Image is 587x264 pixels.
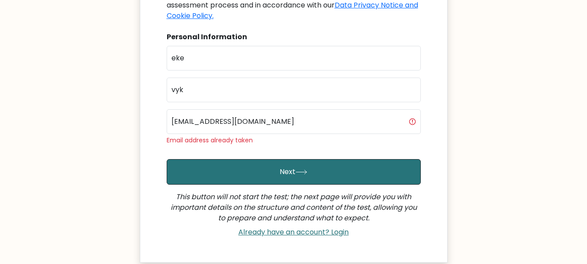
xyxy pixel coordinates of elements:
div: Personal Information [167,32,421,42]
a: Already have an account? Login [235,227,352,237]
input: Email [167,109,421,134]
i: This button will not start the test; the next page will provide you with important details on the... [171,192,417,223]
input: First name [167,46,421,71]
button: Next [167,159,421,185]
div: Email address already taken [167,136,421,145]
input: Last name [167,78,421,102]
